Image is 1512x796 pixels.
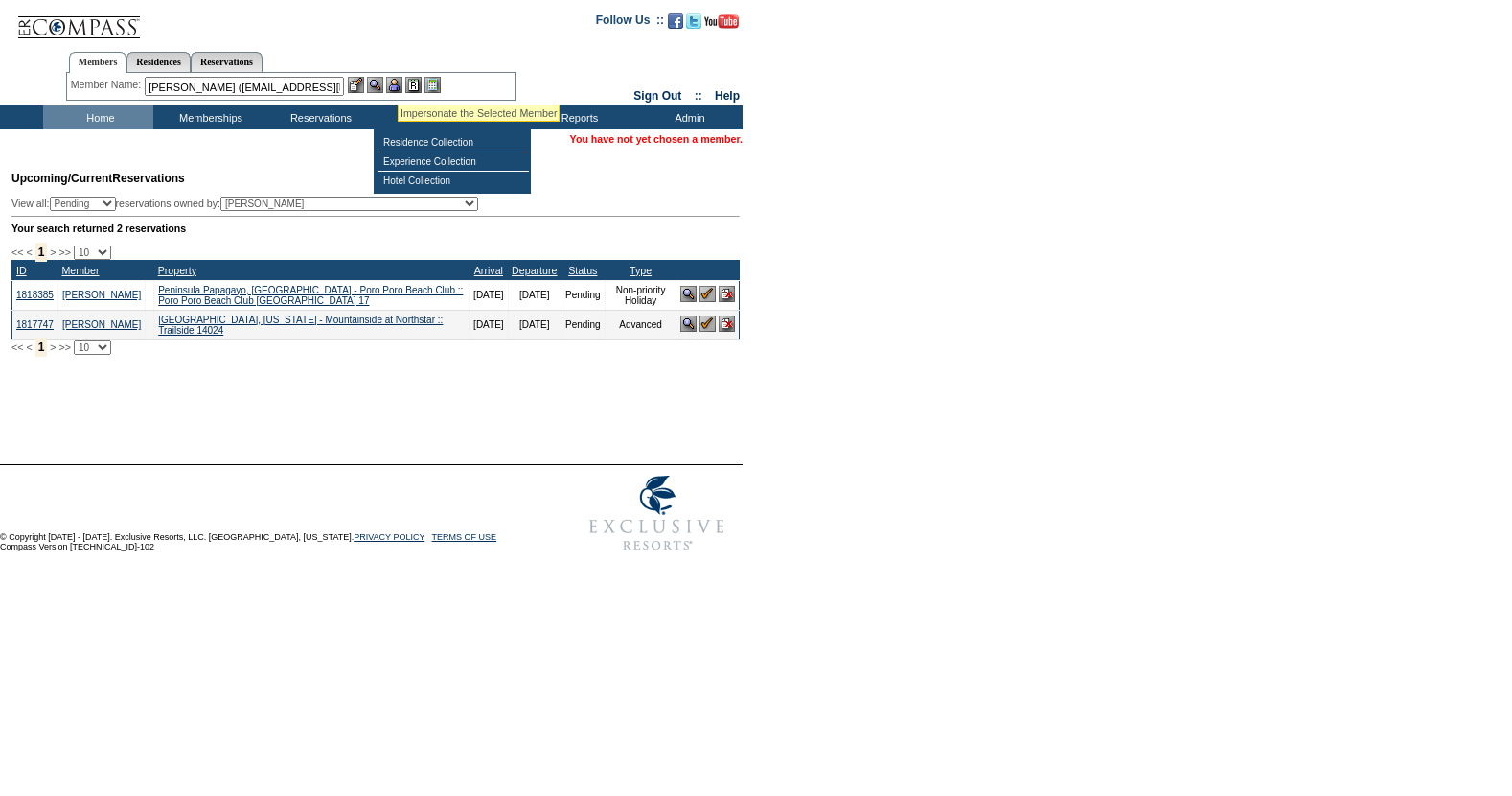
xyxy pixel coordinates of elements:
[126,52,191,72] a: Residences
[508,310,561,339] td: [DATE]
[699,316,716,332] img: Confirm Reservation
[69,52,127,73] a: Members
[35,243,48,262] span: 1
[695,89,702,103] span: ::
[719,286,735,302] img: Cancel Reservation
[11,172,112,185] span: Upcoming/Current
[50,246,56,258] span: >
[686,19,701,31] a: Follow us on Twitter
[16,265,27,276] a: ID
[62,319,141,330] a: [PERSON_NAME]
[378,152,529,172] td: Experience Collection
[58,246,70,258] span: >>
[424,77,441,93] img: b_calculator.gif
[61,265,99,276] a: Member
[704,14,739,29] img: Subscribe to our YouTube Channel
[374,105,522,129] td: Vacation Collection
[512,265,557,276] a: Departure
[470,310,508,339] td: [DATE]
[367,77,383,93] img: View
[668,13,683,29] img: Become our fan on Facebook
[263,105,374,129] td: Reservations
[153,105,263,129] td: Memberships
[26,341,32,353] span: <
[686,13,701,29] img: Follow us on Twitter
[719,316,735,332] img: Cancel Reservation
[348,77,364,93] img: b_edit.gif
[71,77,145,93] div: Member Name:
[680,286,697,302] img: View Reservation
[11,222,740,234] div: Your search returned 2 reservations
[668,19,683,31] a: Become our fan on Facebook
[158,285,463,306] a: Peninsula Papagayo, [GEOGRAPHIC_DATA] - Poro Poro Beach Club :: Poro Poro Beach Club [GEOGRAPHIC_...
[474,265,503,276] a: Arrival
[568,265,597,276] a: Status
[596,12,664,35] td: Follow Us ::
[378,133,529,152] td: Residence Collection
[508,280,561,310] td: [DATE]
[561,310,605,339] td: Pending
[378,172,529,190] td: Hotel Collection
[571,465,743,561] img: Exclusive Resorts
[62,290,141,300] a: [PERSON_NAME]
[11,197,487,211] div: View all: reservations owned by:
[630,265,652,276] a: Type
[50,341,56,353] span: >
[26,246,32,258] span: <
[354,532,424,542] a: PRIVACY POLICY
[405,77,422,93] img: Reservations
[699,286,716,302] img: Confirm Reservation
[43,105,153,129] td: Home
[715,89,740,103] a: Help
[158,315,443,336] a: [GEOGRAPHIC_DATA], [US_STATE] - Mountainside at Northstar :: Trailside 14024
[11,172,185,185] span: Reservations
[632,105,743,129] td: Admin
[570,133,743,145] span: You have not yet chosen a member.
[704,19,739,31] a: Subscribe to our YouTube Channel
[16,319,54,330] a: 1817747
[16,290,54,300] a: 1818385
[191,52,263,72] a: Reservations
[386,77,402,93] img: Impersonate
[470,280,508,310] td: [DATE]
[432,532,497,542] a: TERMS OF USE
[11,246,23,258] span: <<
[58,341,70,353] span: >>
[680,316,697,332] img: View Reservation
[11,341,23,353] span: <<
[605,310,676,339] td: Advanced
[35,338,48,357] span: 1
[522,105,632,129] td: Reports
[401,107,557,119] div: Impersonate the Selected Member
[633,89,681,103] a: Sign Out
[158,265,196,276] a: Property
[561,280,605,310] td: Pending
[605,280,676,310] td: Non-priority Holiday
